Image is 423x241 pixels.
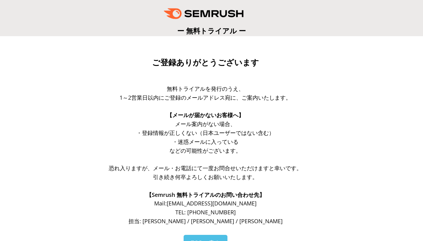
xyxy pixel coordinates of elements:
[175,208,236,216] span: TEL: [PHONE_NUMBER]
[136,129,274,136] span: ・登録情報が正しくない（日本ユーザーではない含む）
[146,191,265,198] span: 【Semrush 無料トライアルのお問い合わせ先】
[154,200,257,207] span: Mail: [EMAIL_ADDRESS][DOMAIN_NAME]
[120,94,291,101] span: 1～2営業日以内にご登録のメールアドレス宛に、ご案内いたします。
[177,26,246,36] span: ー 無料トライアル ー
[170,147,241,154] span: などの可能性がございます。
[167,85,244,92] span: 無料トライアルを発行のうえ、
[109,164,302,172] span: 恐れ入りますが、メール・お電話にて一度お問合せいただけますと幸いです。
[175,120,236,128] span: メール案内がない場合、
[128,217,283,225] span: 担当: [PERSON_NAME] / [PERSON_NAME] / [PERSON_NAME]
[152,58,259,67] span: ご登録ありがとうございます
[167,111,244,119] span: 【メールが届かないお客様へ】
[172,138,238,145] span: ・迷惑メールに入っている
[153,173,258,181] span: 引き続き何卒よろしくお願いいたします。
